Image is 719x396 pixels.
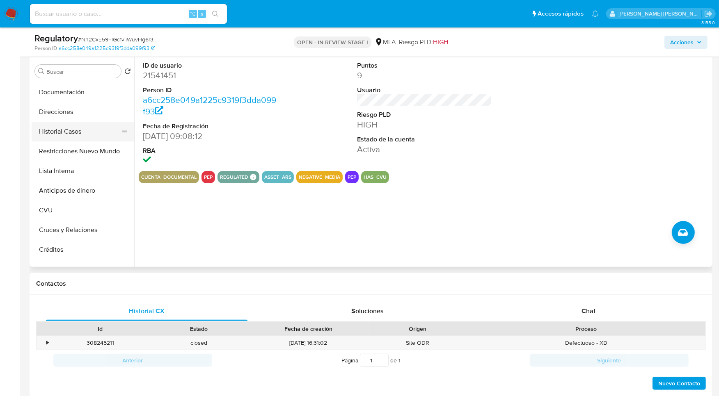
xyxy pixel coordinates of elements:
[32,102,134,122] button: Direcciones
[204,175,213,179] button: pep
[32,161,134,181] button: Lista Interna
[32,240,134,259] button: Créditos
[34,32,78,45] b: Regulatory
[32,259,134,279] button: Cuentas Bancarias
[207,8,224,20] button: search-icon
[34,45,57,52] b: Person ID
[220,175,248,179] button: regulated
[141,175,197,179] button: cuenta_documental
[143,94,276,117] a: a6cc258e049a1225c9319f3dda099f93
[57,325,144,333] div: Id
[32,200,134,220] button: CVU
[351,306,384,316] span: Soluciones
[32,141,134,161] button: Restricciones Nuevo Mundo
[658,378,700,389] span: Nuevo Contacto
[299,175,340,179] button: negative_media
[59,45,155,52] a: a6cc258e049a1225c9319f3dda099f93
[124,68,131,77] button: Volver al orden por defecto
[143,130,277,142] dd: [DATE] 09:08:12
[32,181,134,200] button: Anticipos de dinero
[51,336,149,350] div: 308245211
[36,280,706,288] h1: Contactos
[357,119,492,130] dd: HIGH
[473,325,700,333] div: Proceso
[78,35,153,43] span: # Nh2CxE59FlGc1vIiWuvHg6r3
[364,175,387,179] button: has_cvu
[129,306,165,316] span: Historial CX
[357,61,492,70] dt: Puntos
[38,68,45,75] button: Buscar
[149,336,248,350] div: closed
[143,122,277,131] dt: Fecha de Registración
[398,356,401,364] span: 1
[46,68,118,75] input: Buscar
[670,36,694,49] span: Acciones
[357,135,492,144] dt: Estado de la cuenta
[264,175,291,179] button: asset_ars
[143,86,277,95] dt: Person ID
[375,38,396,47] div: MLA
[155,325,242,333] div: Estado
[294,36,371,48] p: OPEN - IN REVIEW STAGE I
[341,354,401,367] span: Página de
[201,10,203,18] span: s
[143,61,277,70] dt: ID de usuario
[32,82,134,102] button: Documentación
[30,9,227,19] input: Buscar usuario o caso...
[582,306,595,316] span: Chat
[32,122,128,141] button: Historial Casos
[248,336,369,350] div: [DATE] 16:31:02
[53,354,212,367] button: Anterior
[32,220,134,240] button: Cruces y Relaciones
[653,377,706,390] button: Nuevo Contacto
[143,146,277,155] dt: RBA
[399,38,448,47] span: Riesgo PLD:
[592,10,599,17] a: Notificaciones
[369,336,467,350] div: Site ODR
[701,19,715,26] span: 3.155.0
[704,9,713,18] a: Salir
[530,354,689,367] button: Siguiente
[538,9,584,18] span: Accesos rápidos
[664,36,708,49] button: Acciones
[467,336,705,350] div: Defectuoso - XD
[190,10,196,18] span: ⌥
[357,143,492,155] dd: Activa
[357,86,492,95] dt: Usuario
[619,10,702,18] p: jian.marin@mercadolibre.com
[357,70,492,81] dd: 9
[143,70,277,81] dd: 21541451
[433,37,448,47] span: HIGH
[46,339,48,347] div: •
[254,325,363,333] div: Fecha de creación
[357,110,492,119] dt: Riesgo PLD
[348,175,356,179] button: pep
[374,325,461,333] div: Origen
